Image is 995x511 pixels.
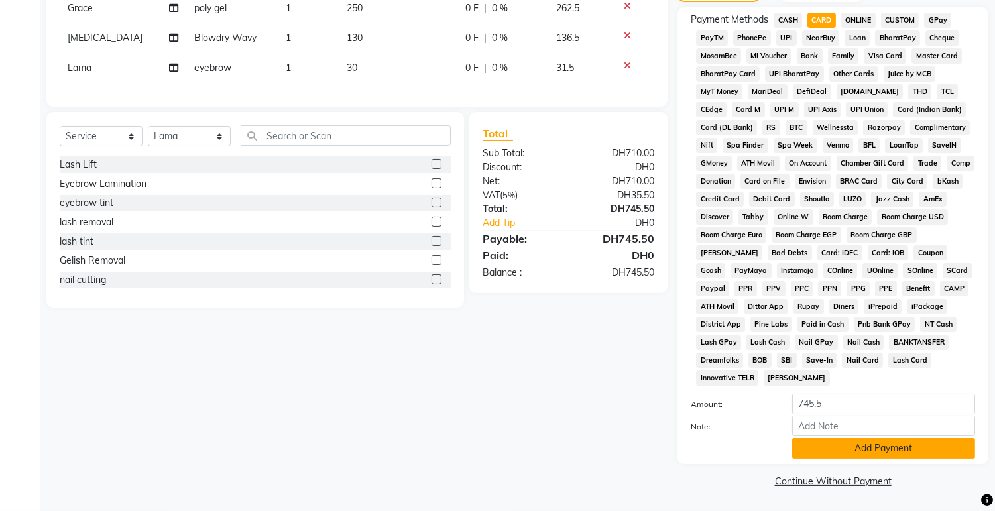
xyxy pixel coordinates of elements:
span: Complimentary [910,120,970,135]
span: bKash [933,174,963,189]
span: CEdge [696,102,727,117]
span: 1 [286,2,291,14]
span: CARD [807,13,836,28]
span: Room Charge USD [877,209,948,225]
span: NT Cash [920,317,957,332]
a: Add Tip [473,216,585,230]
span: Rupay [793,299,824,314]
span: Card: IOB [868,245,909,260]
span: poly gel [194,2,227,14]
span: MI Voucher [746,48,791,64]
span: Grace [68,2,93,14]
span: Card (Indian Bank) [893,102,966,117]
span: 31.5 [556,62,574,74]
div: Gelish Removal [60,254,125,268]
span: Nail Cash [843,335,884,350]
span: 1 [286,62,291,74]
span: PPN [818,281,841,296]
span: Total [483,127,513,141]
span: Coupon [913,245,947,260]
span: VAT [483,189,500,201]
span: 130 [347,32,363,44]
div: Paid: [473,247,569,263]
span: 0 % [492,1,508,15]
span: BharatPay [875,30,920,46]
span: UPI M [770,102,799,117]
span: PPV [762,281,786,296]
span: Lash Card [888,353,931,368]
div: Payable: [473,231,569,247]
span: BANKTANSFER [889,335,949,350]
span: ATH Movil [737,156,780,171]
span: [PERSON_NAME] [764,370,830,386]
div: lash removal [60,215,113,229]
span: Donation [696,174,735,189]
span: Debit Card [749,192,795,207]
span: Card M [732,102,765,117]
span: DefiDeal [793,84,831,99]
span: On Account [785,156,831,171]
div: DH745.50 [569,231,665,247]
span: AmEx [919,192,947,207]
span: City Card [887,174,927,189]
span: BRAC Card [836,174,882,189]
div: DH0 [569,160,665,174]
span: Shoutlo [800,192,834,207]
span: Jazz Cash [871,192,913,207]
div: DH0 [585,216,665,230]
span: THD [908,84,931,99]
span: PPE [875,281,897,296]
div: DH710.00 [569,174,665,188]
span: SBI [777,353,797,368]
span: RS [762,120,780,135]
span: iPrepaid [864,299,902,314]
a: Continue Without Payment [680,475,986,488]
span: BOB [748,353,772,368]
input: Search or Scan [241,125,451,146]
span: 30 [347,62,357,74]
span: | [484,61,487,75]
div: DH745.50 [569,202,665,216]
span: 0 F [465,31,479,45]
span: | [484,31,487,45]
div: Balance : [473,266,569,280]
span: Bad Debts [768,245,812,260]
span: Online W [774,209,813,225]
span: [MEDICAL_DATA] [68,32,143,44]
span: SaveIN [928,138,961,153]
span: Venmo [823,138,854,153]
span: LUZO [839,192,866,207]
span: Chamber Gift Card [837,156,909,171]
label: Note: [681,421,782,433]
span: 136.5 [556,32,579,44]
button: Add Payment [792,438,975,459]
span: Instamojo [777,263,818,278]
span: Paid in Cash [797,317,849,332]
span: UPI Union [846,102,888,117]
div: nail cutting [60,273,106,287]
span: Spa Week [774,138,817,153]
span: Save-In [802,353,837,368]
span: Card on File [740,174,790,189]
span: ONLINE [841,13,876,28]
span: Master Card [911,48,962,64]
span: 5% [502,190,515,200]
span: Lash GPay [696,335,741,350]
span: [DOMAIN_NAME] [837,84,904,99]
span: UPI BharatPay [765,66,824,82]
span: Gcash [696,263,725,278]
span: PayMaya [731,263,772,278]
div: Discount: [473,160,569,174]
span: BTC [786,120,807,135]
span: iPackage [907,299,947,314]
span: Wellnessta [813,120,858,135]
div: DH35.50 [569,188,665,202]
span: 250 [347,2,363,14]
span: Other Cards [829,66,878,82]
span: Envision [795,174,831,189]
span: Bank [797,48,823,64]
span: PPC [791,281,813,296]
span: BFL [858,138,880,153]
span: Benefit [902,281,935,296]
span: Card: IDFC [817,245,862,260]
